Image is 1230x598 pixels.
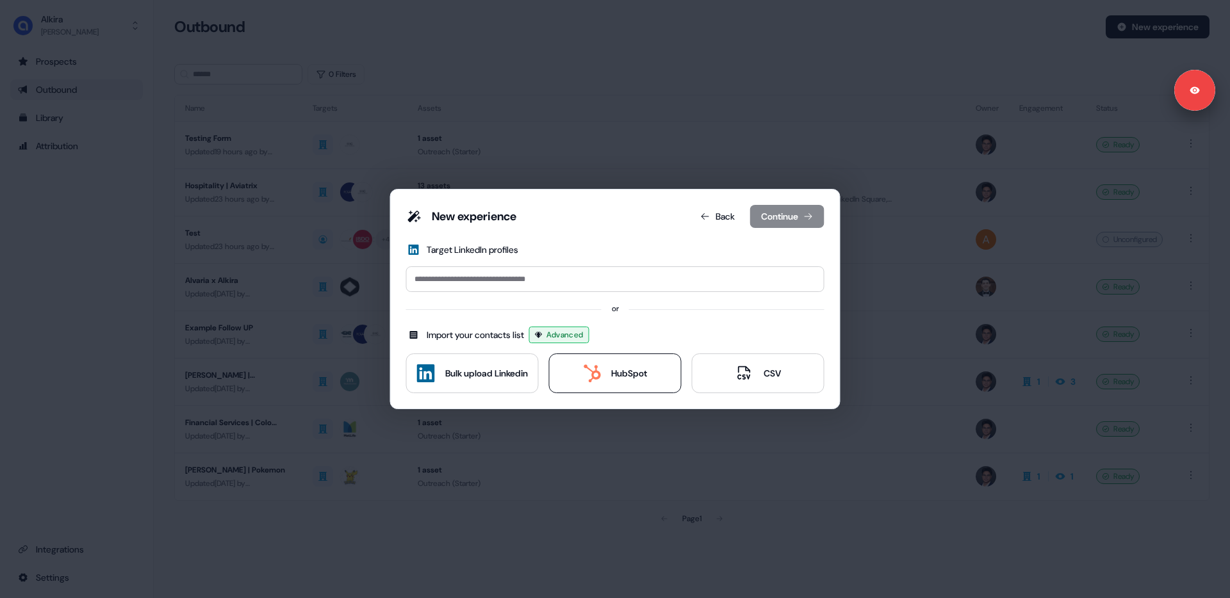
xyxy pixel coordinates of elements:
[427,243,518,256] div: Target LinkedIn profiles
[549,353,682,393] button: HubSpot
[445,367,528,380] div: Bulk upload Linkedin
[546,328,584,341] span: Advanced
[406,353,539,393] button: Bulk upload Linkedin
[690,205,745,228] button: Back
[427,328,524,341] div: Import your contacts list
[692,353,824,393] button: CSV
[764,367,781,380] div: CSV
[612,302,619,315] div: or
[611,367,647,380] div: HubSpot
[432,209,516,224] div: New experience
